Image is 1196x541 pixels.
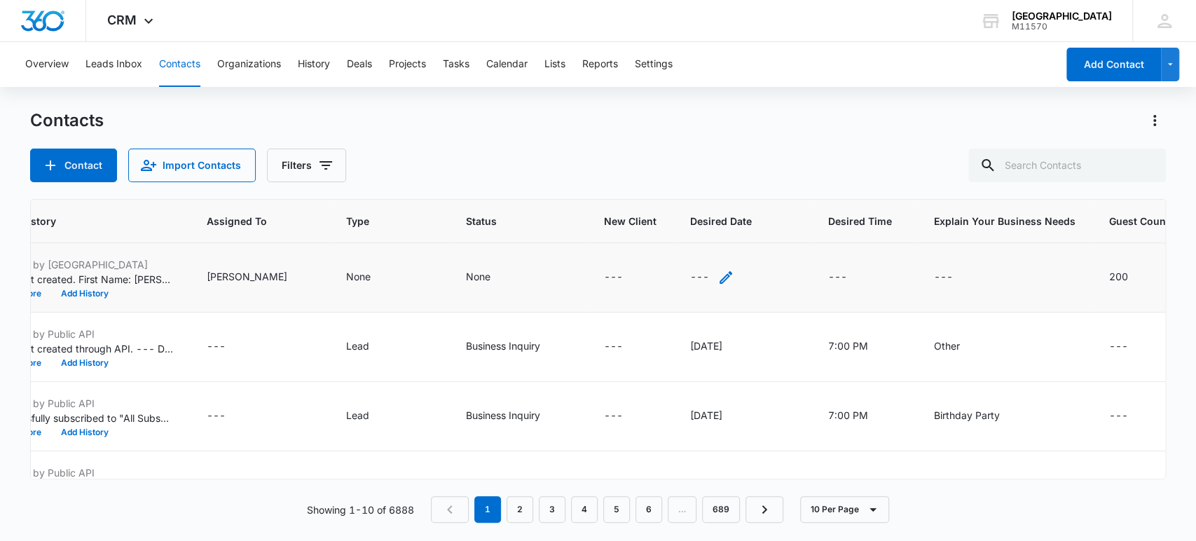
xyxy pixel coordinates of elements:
button: Projects [389,42,426,87]
div: Explain Your Business Needs - - Select to Edit Field [934,269,978,286]
div: 7:00 PM [828,338,868,353]
div: Desired Time - - Select to Edit Field [828,269,872,286]
div: Type - Lead - Select to Edit Field [346,477,394,494]
span: Desired Date [690,214,795,228]
div: --- [828,269,847,286]
div: 200 [1109,269,1128,284]
button: Add History [51,289,118,298]
div: account name [1012,11,1112,22]
div: Desired Date - 01/09/2027 - Select to Edit Field [690,477,748,494]
div: --- [934,269,953,286]
button: Reports [582,42,618,87]
div: --- [207,408,226,425]
span: Assigned To [207,214,292,228]
div: Lead [346,408,369,423]
div: --- [1109,477,1128,494]
div: Status - Business Inquiry - Select to Edit Field [466,338,565,355]
div: Business Inquiry [466,338,540,353]
div: Desired Time - 7:00 PM - Select to Edit Field [828,338,893,355]
div: Desired Time - 7:00 PM - Select to Edit Field [828,408,893,425]
div: Desired Time - 5:00 PM - Select to Edit Field [828,477,893,494]
div: New Client - - Select to Edit Field [604,338,648,355]
nav: Pagination [431,496,783,523]
div: --- [604,269,623,286]
div: --- [207,338,226,355]
a: Page 2 [507,496,533,523]
div: Assigned To - - Select to Edit Field [207,338,251,355]
button: History [298,42,330,87]
button: Add History [51,428,118,437]
div: Desired Date - 09/04/2026 - Select to Edit Field [690,408,748,425]
button: Actions [1143,109,1166,132]
div: Assigned To - Cynthia Peraza - Select to Edit Field [207,269,312,286]
span: New Client [604,214,657,228]
button: Lists [544,42,565,87]
div: Desired Date - - Select to Edit Field [690,269,734,286]
span: Status [466,214,550,228]
div: [DATE] [690,338,722,353]
div: Status - Business Inquiry - Select to Edit Field [466,408,565,425]
div: Explain Your Business Needs - Quinceañera - Select to Edit Field [934,477,1017,494]
button: 10 Per Page [800,496,889,523]
div: New Client - - Select to Edit Field [604,269,648,286]
div: None [466,269,490,284]
div: Explain Your Business Needs - Other - Select to Edit Field [934,338,985,355]
button: Deals [347,42,372,87]
div: Assigned To - - Select to Edit Field [207,477,251,494]
button: Leads Inbox [85,42,142,87]
div: Lead [346,338,369,353]
div: Guest Count - - Select to Edit Field [1109,408,1153,425]
div: --- [207,477,226,494]
h1: Contacts [30,110,104,131]
div: --- [1109,338,1128,355]
div: Guest Count - - Select to Edit Field [1109,338,1153,355]
div: --- [604,338,623,355]
span: Desired Time [828,214,900,228]
div: 5:00 PM [828,477,868,492]
div: Quinceañera [934,477,992,492]
div: --- [1109,408,1128,425]
div: Explain Your Business Needs - Birthday Party - Select to Edit Field [934,408,1025,425]
div: Lead [346,477,369,492]
div: [DATE] [690,408,722,423]
div: None [346,269,371,284]
div: Business Inquiry [466,408,540,423]
div: account id [1012,22,1112,32]
div: Assigned To - - Select to Edit Field [207,408,251,425]
div: Guest Count - 200 - Select to Edit Field [1109,269,1153,286]
button: Organizations [217,42,281,87]
a: Page 689 [702,496,740,523]
div: [PERSON_NAME] [207,269,287,284]
input: Search Contacts [968,149,1166,182]
button: Filters [267,149,346,182]
div: Status - Business Inquiry - Select to Edit Field [466,477,565,494]
div: 7:00 PM [828,408,868,423]
span: Guest Count [1109,214,1169,228]
div: Type - None - Select to Edit Field [346,269,396,286]
button: Contacts [159,42,200,87]
div: --- [604,477,623,494]
em: 1 [474,496,501,523]
button: Tasks [443,42,469,87]
span: CRM [107,13,137,27]
div: Birthday Party [934,408,1000,423]
div: --- [690,269,709,286]
div: Other [934,338,960,353]
span: Explain Your Business Needs [934,214,1075,228]
span: Type [346,214,412,228]
div: New Client - - Select to Edit Field [604,477,648,494]
button: Add Contact [30,149,117,182]
button: Import Contacts [128,149,256,182]
div: Type - Lead - Select to Edit Field [346,408,394,425]
div: New Client - - Select to Edit Field [604,408,648,425]
div: --- [604,408,623,425]
div: [DATE] [690,477,722,492]
a: Page 5 [603,496,630,523]
button: Add Contact [1066,48,1161,81]
div: Desired Date - 09/13/2025 - Select to Edit Field [690,338,748,355]
a: Page 3 [539,496,565,523]
div: Guest Count - - Select to Edit Field [1109,477,1153,494]
p: Showing 1-10 of 6888 [307,502,414,517]
button: Overview [25,42,69,87]
button: Calendar [486,42,528,87]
